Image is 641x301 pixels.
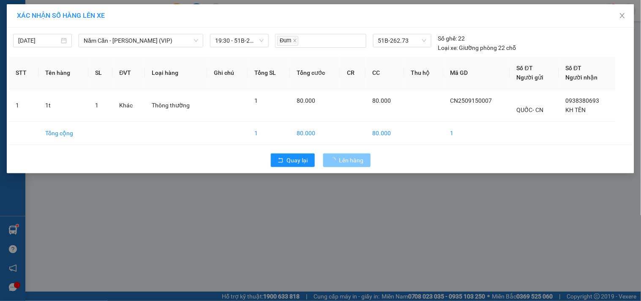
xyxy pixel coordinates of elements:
span: close [293,38,297,43]
th: CC [366,57,404,89]
span: KH TÊN [566,107,586,113]
button: rollbackQuay lại [271,153,315,167]
img: logo.jpg [11,11,53,53]
span: Năm Căn - Hồ Chí Minh (VIP) [84,34,198,47]
button: Lên hàng [323,153,371,167]
span: Quay lại [287,156,308,165]
span: down [194,38,199,43]
span: 0938380693 [566,97,600,104]
span: XÁC NHẬN SỐ HÀNG LÊN XE [17,11,105,19]
button: Close [611,4,634,28]
span: Lên hàng [339,156,364,165]
li: 26 Phó Cơ Điều, Phường 12 [79,21,353,31]
th: Tên hàng [38,57,88,89]
th: ĐVT [112,57,145,89]
div: 22 [438,34,465,43]
span: Người gửi [517,74,544,81]
input: 15/09/2025 [18,36,59,45]
td: 1 [444,122,510,145]
th: Mã GD [444,57,510,89]
th: Ghi chú [207,57,248,89]
span: Loại xe: [438,43,458,52]
span: Đum [277,36,298,46]
span: CN2509150007 [450,97,492,104]
span: rollback [278,157,284,164]
span: 51B-262.73 [378,34,426,47]
td: 80.000 [366,122,404,145]
span: 19:30 - 51B-262.73 [215,34,264,47]
td: 1t [38,89,88,122]
span: Số ĐT [566,65,582,71]
span: loading [330,157,339,163]
th: CR [340,57,366,89]
th: Thu hộ [404,57,444,89]
span: Người nhận [566,74,598,81]
span: Số ghế: [438,34,457,43]
td: 80.000 [290,122,340,145]
span: close [619,12,626,19]
th: Tổng SL [248,57,290,89]
b: GỬI : Trạm Cái Nước [11,61,117,75]
div: Giường phòng 22 chỗ [438,43,516,52]
th: Tổng cước [290,57,340,89]
th: SL [88,57,113,89]
li: Hotline: 02839552959 [79,31,353,42]
span: 1 [95,102,98,109]
th: STT [9,57,38,89]
span: Số ĐT [517,65,533,71]
td: Thông thường [145,89,207,122]
span: 80.000 [297,97,315,104]
th: Loại hàng [145,57,207,89]
span: 1 [254,97,258,104]
td: 1 [248,122,290,145]
td: Khác [112,89,145,122]
span: 80.000 [372,97,391,104]
td: 1 [9,89,38,122]
td: Tổng cộng [38,122,88,145]
span: QUỐC- CN [517,107,544,113]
